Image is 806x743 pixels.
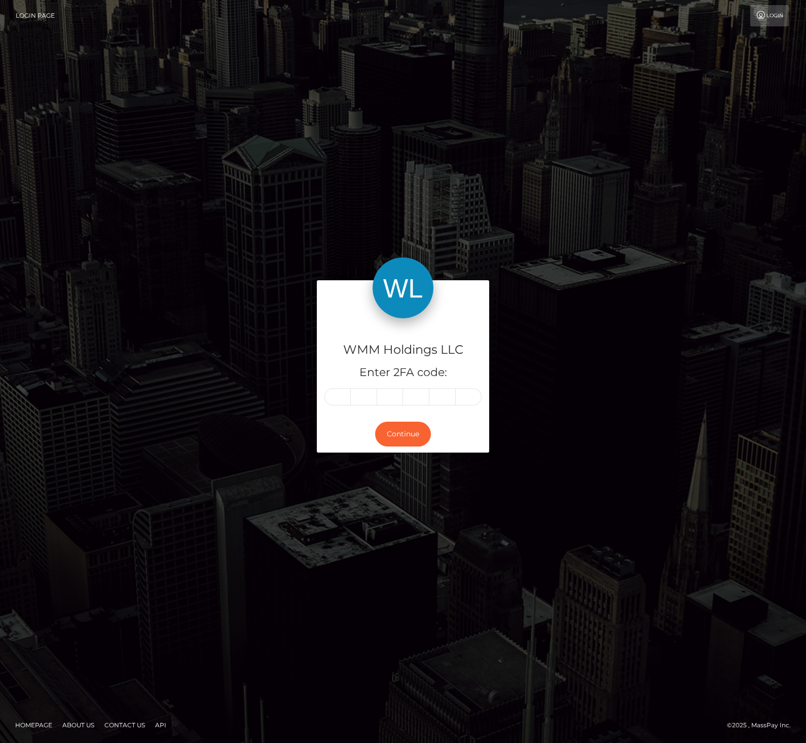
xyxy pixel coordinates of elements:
[16,5,55,26] a: Login Page
[324,365,482,381] h5: Enter 2FA code:
[324,341,482,359] h4: WMM Holdings LLC
[151,717,170,733] a: API
[750,5,789,26] a: Login
[100,717,149,733] a: Contact Us
[375,422,431,447] button: Continue
[58,717,98,733] a: About Us
[727,720,798,731] div: © 2025 , MassPay Inc.
[373,257,433,318] img: WMM Holdings LLC
[11,717,56,733] a: Homepage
